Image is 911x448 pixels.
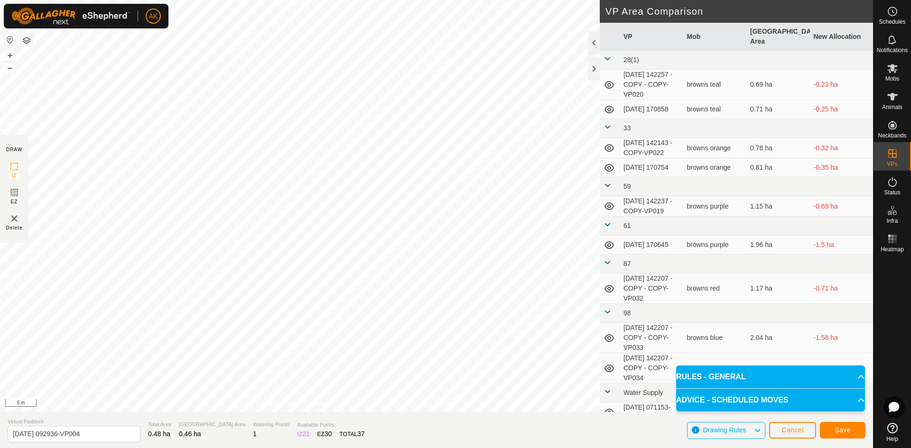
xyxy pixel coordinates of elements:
[810,353,874,384] td: -1.63 ha
[810,23,874,51] th: New Allocation
[623,389,663,396] span: Water Supply
[703,426,746,434] span: Drawing Rules
[746,23,810,51] th: [GEOGRAPHIC_DATA] Area
[687,163,743,173] div: browns orange
[297,429,309,439] div: IZ
[12,172,17,179] span: IZ
[620,23,683,51] th: VP
[881,247,904,252] span: Heatmap
[676,366,865,388] p-accordion-header: RULES - GENERAL
[8,418,140,426] span: Virtual Paddock
[179,421,245,429] span: [GEOGRAPHIC_DATA] Area
[325,430,332,438] span: 30
[620,236,683,255] td: [DATE] 170645
[623,183,631,190] span: 59
[687,283,743,293] div: browns red
[6,146,22,153] div: DRAW
[11,8,130,25] img: Gallagher Logo
[623,222,631,229] span: 61
[620,402,683,423] td: [DATE] 071153-VP001
[623,56,639,64] span: 28(1)
[887,161,897,167] span: VPs
[810,158,874,177] td: -0.35 ha
[874,419,911,446] a: Help
[676,394,788,406] span: ADVICE - SCHEDULED MOVES
[810,70,874,100] td: -0.23 ha
[676,371,746,383] span: RULES - GENERAL
[810,274,874,304] td: -0.71 ha
[746,353,810,384] td: 2.09 ha
[746,236,810,255] td: 1.96 ha
[810,100,874,119] td: -0.25 ha
[9,213,20,224] img: VP
[687,201,743,211] div: browns purple
[886,218,898,224] span: Infra
[623,309,631,317] span: 98
[687,333,743,343] div: browns blue
[4,50,16,61] button: +
[340,429,365,439] div: TOTAL
[820,422,865,439] button: Save
[4,62,16,73] button: –
[620,138,683,158] td: [DATE] 142143 - COPY-VP022
[810,196,874,217] td: -0.69 ha
[810,323,874,353] td: -1.58 ha
[623,260,631,267] span: 87
[882,104,902,110] span: Animals
[357,430,365,438] span: 37
[878,133,906,138] span: Neckbands
[4,34,16,46] button: Reset Map
[687,143,743,153] div: browns orange
[148,421,171,429] span: Total Area
[835,426,851,434] span: Save
[746,70,810,100] td: 0.69 ha
[620,100,683,119] td: [DATE] 170858
[21,35,32,46] button: Map Layers
[769,422,816,439] button: Cancel
[746,100,810,119] td: 0.71 ha
[253,421,289,429] span: Watering Points
[810,138,874,158] td: -0.32 ha
[687,80,743,90] div: browns teal
[620,323,683,353] td: [DATE] 142207 - COPY - COPY-VP033
[781,426,804,434] span: Cancel
[620,70,683,100] td: [DATE] 142257 - COPY - COPY-VP020
[262,400,298,408] a: Privacy Policy
[317,429,332,439] div: EZ
[877,47,908,53] span: Notifications
[687,363,743,373] div: -
[179,430,201,438] span: 0.46 ha
[746,196,810,217] td: 1.15 ha
[148,430,170,438] span: 0.48 ha
[6,224,23,231] span: Delete
[620,274,683,304] td: [DATE] 142207 - COPY - COPY-VP032
[687,104,743,114] div: browns teal
[886,436,898,442] span: Help
[11,198,18,205] span: EZ
[746,274,810,304] td: 1.17 ha
[810,236,874,255] td: -1.5 ha
[746,158,810,177] td: 0.81 ha
[879,19,905,25] span: Schedules
[746,323,810,353] td: 2.04 ha
[149,11,158,21] span: AK
[253,430,257,438] span: 1
[302,430,310,438] span: 21
[623,124,631,132] span: 33
[620,196,683,217] td: [DATE] 142237 - COPY-VP019
[683,23,747,51] th: Mob
[620,353,683,384] td: [DATE] 142207 - COPY - COPY-VP034
[605,6,873,17] h2: VP Area Comparison
[687,240,743,250] div: browns purple
[885,76,899,82] span: Mobs
[884,190,900,195] span: Status
[746,138,810,158] td: 0.78 ha
[297,421,364,429] span: Available Points
[676,389,865,411] p-accordion-header: ADVICE - SCHEDULED MOVES
[309,400,337,408] a: Contact Us
[620,158,683,177] td: [DATE] 170754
